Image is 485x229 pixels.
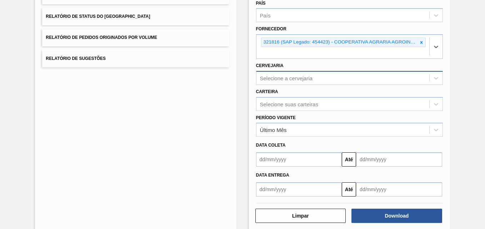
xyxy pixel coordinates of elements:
[260,127,287,133] div: Último Mês
[46,56,106,61] span: Relatório de Sugestões
[256,152,342,167] input: dd/mm/yyyy
[261,38,417,47] div: 321816 (SAP Legado: 454423) - COOPERATIVA AGRARIA AGROINDUSTRIAL
[256,182,342,197] input: dd/mm/yyyy
[255,209,346,223] button: Limpar
[342,182,356,197] button: Até
[356,152,442,167] input: dd/mm/yyyy
[356,182,442,197] input: dd/mm/yyyy
[46,14,150,19] span: Relatório de Status do [GEOGRAPHIC_DATA]
[342,152,356,167] button: Até
[256,173,289,178] span: Data entrega
[256,63,284,68] label: Cervejaria
[256,26,286,31] label: Fornecedor
[256,89,278,94] label: Carteira
[42,50,229,67] button: Relatório de Sugestões
[256,115,296,120] label: Período Vigente
[260,12,271,19] div: País
[256,143,286,148] span: Data coleta
[260,75,313,81] div: Selecione a cervejaria
[260,101,318,107] div: Selecione suas carteiras
[46,35,157,40] span: Relatório de Pedidos Originados por Volume
[42,29,229,46] button: Relatório de Pedidos Originados por Volume
[256,1,266,6] label: País
[351,209,442,223] button: Download
[42,8,229,25] button: Relatório de Status do [GEOGRAPHIC_DATA]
